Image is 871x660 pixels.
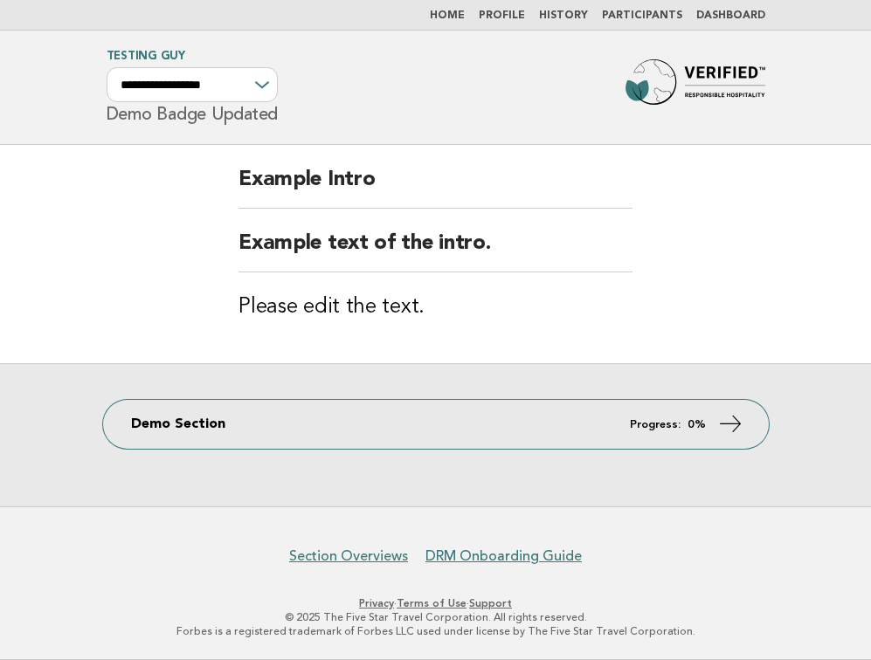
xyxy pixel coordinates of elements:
[630,419,681,430] em: Progress:
[626,59,765,115] img: Forbes Travel Guide
[24,610,847,624] p: © 2025 The Five Star Travel Corporation. All rights reserved.
[103,400,769,449] a: Demo Section Progress: 0%
[238,293,633,321] h3: Please edit the text.
[359,597,394,609] a: Privacy
[688,419,706,430] strong: 0%
[24,596,847,610] p: · ·
[397,597,467,609] a: Terms of Use
[425,547,582,565] a: DRM Onboarding Guide
[469,597,512,609] a: Support
[696,10,765,21] a: Dashboard
[24,624,847,638] p: Forbes is a registered trademark of Forbes LLC used under license by The Five Star Travel Corpora...
[238,230,633,272] h2: Example text of the intro.
[539,10,588,21] a: History
[430,10,465,21] a: Home
[602,10,682,21] a: Participants
[479,10,525,21] a: Profile
[289,547,408,565] a: Section Overviews
[238,166,633,209] h2: Example Intro
[107,51,185,62] a: Testing Guy
[107,52,279,123] h1: Demo Badge Updated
